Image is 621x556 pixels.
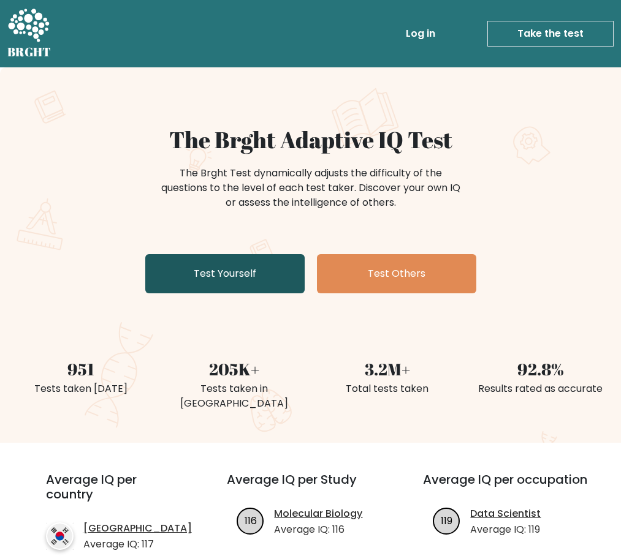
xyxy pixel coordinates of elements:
a: Test Yourself [145,254,305,293]
text: 119 [441,514,452,528]
a: Data Scientist [470,506,541,521]
div: Total tests taken [318,381,457,396]
div: Tests taken in [GEOGRAPHIC_DATA] [165,381,303,411]
a: Test Others [317,254,476,293]
text: 116 [245,514,257,528]
div: Results rated as accurate [471,381,610,396]
div: 205K+ [165,357,303,381]
a: Molecular Biology [274,506,362,521]
h5: BRGHT [7,45,51,59]
img: country [46,522,74,550]
p: Average IQ: 119 [470,522,541,537]
p: Average IQ: 117 [83,537,192,552]
div: 92.8% [471,357,610,381]
div: The Brght Test dynamically adjusts the difficulty of the questions to the level of each test take... [158,166,464,210]
a: [GEOGRAPHIC_DATA] [83,521,192,536]
div: 3.2M+ [318,357,457,381]
h3: Average IQ per country [46,472,183,516]
a: BRGHT [7,5,51,62]
div: Tests taken [DATE] [12,381,150,396]
h1: The Brght Adaptive IQ Test [12,126,610,154]
a: Take the test [487,21,614,47]
a: Log in [401,21,440,46]
h3: Average IQ per Study [227,472,394,502]
p: Average IQ: 116 [274,522,362,537]
div: 951 [12,357,150,381]
h3: Average IQ per occupation [423,472,590,502]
